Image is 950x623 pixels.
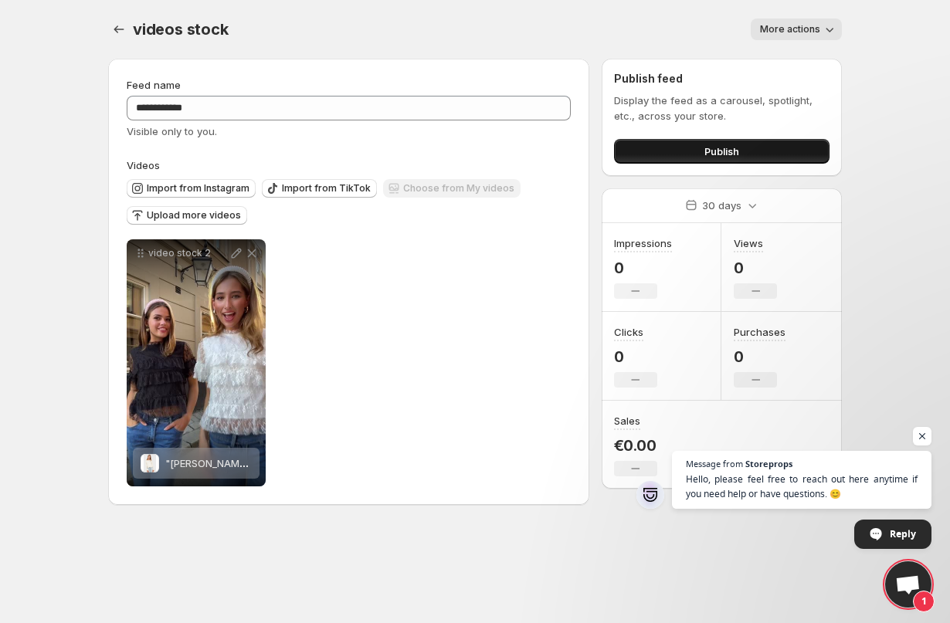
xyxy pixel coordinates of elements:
span: Publish [704,144,739,159]
button: Import from TikTok [262,179,377,198]
span: Import from TikTok [282,182,371,195]
span: Import from Instagram [147,182,249,195]
h3: Views [734,235,763,251]
span: videos stock [133,20,229,39]
h3: Impressions [614,235,672,251]
div: video stock 2"Eloise" Cardigan weiß"[PERSON_NAME]" Cardigan [PERSON_NAME] [127,239,266,486]
h3: Sales [614,413,640,428]
p: 0 [734,259,777,277]
button: Publish [614,139,830,164]
p: 0 [614,259,672,277]
span: Upload more videos [147,209,241,222]
p: 0 [734,347,785,366]
p: 30 days [702,198,741,213]
p: €0.00 [614,436,657,455]
button: Import from Instagram [127,179,256,198]
span: Visible only to you. [127,125,217,137]
span: Reply [890,520,916,547]
span: Feed name [127,79,181,91]
span: Storeprops [745,459,792,468]
p: Display the feed as a carousel, spotlight, etc., across your store. [614,93,830,124]
span: "[PERSON_NAME]" Cardigan [PERSON_NAME] [165,457,382,469]
span: Videos [127,159,160,171]
span: Hello, please feel free to reach out here anytime if you need help or have questions. 😊 [686,472,918,501]
h3: Clicks [614,324,643,340]
span: 1 [913,591,935,612]
span: Message from [686,459,743,468]
p: video stock 2 [148,247,229,259]
button: Upload more videos [127,206,247,225]
h3: Purchases [734,324,785,340]
button: Settings [108,19,130,40]
button: More actions [751,19,842,40]
h2: Publish feed [614,71,830,86]
div: Open chat [885,561,931,608]
p: 0 [614,347,657,366]
span: More actions [760,23,820,36]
